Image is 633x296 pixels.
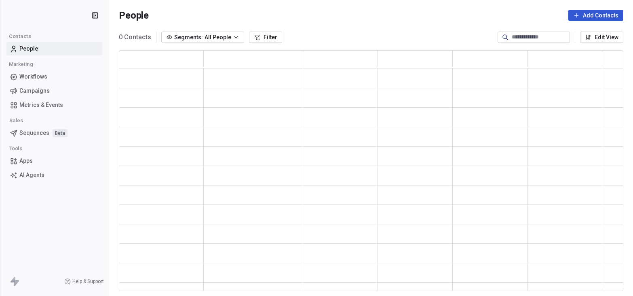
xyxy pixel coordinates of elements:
[6,42,102,55] a: People
[72,278,104,285] span: Help & Support
[6,98,102,112] a: Metrics & Events
[6,126,102,140] a: SequencesBeta
[19,45,38,53] span: People
[19,129,49,137] span: Sequences
[6,168,102,182] a: AI Agents
[19,157,33,165] span: Apps
[5,58,36,70] span: Marketing
[6,84,102,98] a: Campaigns
[19,171,44,179] span: AI Agents
[19,87,50,95] span: Campaigns
[6,154,102,168] a: Apps
[568,10,623,21] button: Add Contacts
[19,72,47,81] span: Workflows
[580,32,623,43] button: Edit View
[119,32,151,42] span: 0 Contacts
[53,129,68,137] span: Beta
[19,101,63,109] span: Metrics & Events
[174,33,203,42] span: Segments:
[5,30,35,43] span: Contacts
[205,33,231,42] span: All People
[6,143,26,155] span: Tools
[119,9,149,21] span: People
[6,115,27,127] span: Sales
[249,32,282,43] button: Filter
[64,278,104,285] a: Help & Support
[6,70,102,83] a: Workflows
